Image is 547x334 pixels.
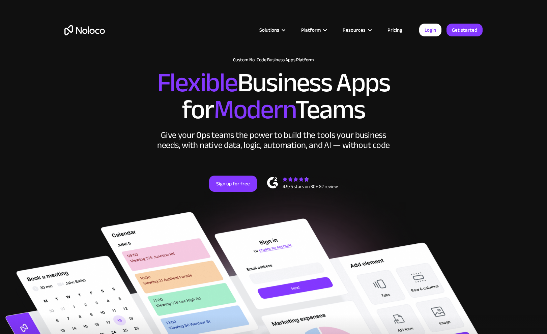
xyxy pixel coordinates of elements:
div: Solutions [259,26,279,34]
a: home [64,25,105,35]
a: Login [419,24,441,36]
a: Pricing [379,26,411,34]
div: Platform [293,26,334,34]
div: Platform [301,26,321,34]
h2: Business Apps for Teams [64,69,483,123]
div: Solutions [251,26,293,34]
div: Resources [334,26,379,34]
span: Flexible [157,58,237,108]
a: Get started [447,24,483,36]
div: Resources [343,26,366,34]
span: Modern [214,85,295,135]
div: Give your Ops teams the power to build the tools your business needs, with native data, logic, au... [155,130,392,150]
a: Sign up for free [209,176,257,192]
